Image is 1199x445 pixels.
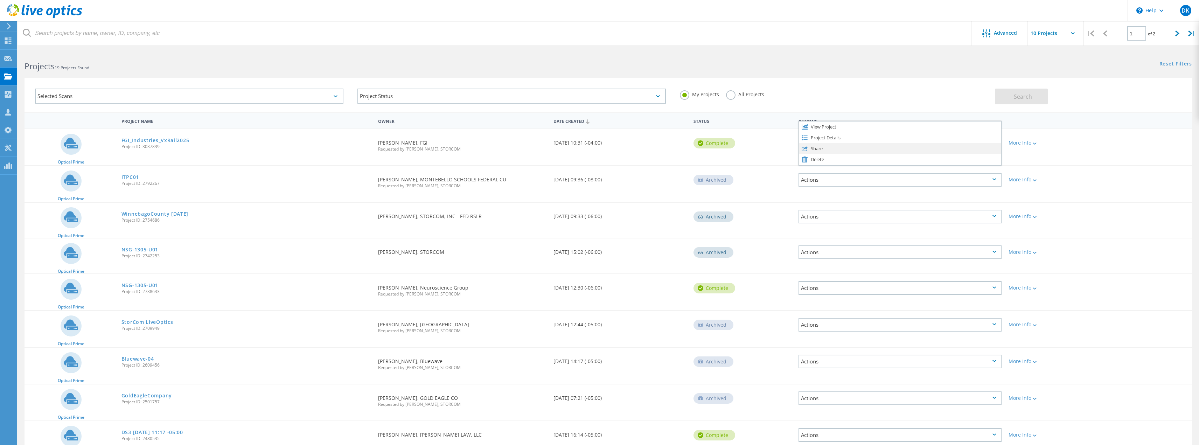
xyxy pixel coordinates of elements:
div: [PERSON_NAME], FGI [375,129,550,158]
div: Archived [693,175,733,185]
span: Optical Prime [58,342,84,346]
a: Live Optics Dashboard [7,15,82,20]
div: Archived [693,320,733,330]
label: My Projects [680,90,719,97]
span: Optical Prime [58,269,84,273]
div: Complete [693,283,735,293]
a: Reset Filters [1159,61,1192,67]
span: Optical Prime [58,197,84,201]
div: More Info [1009,285,1095,290]
div: Date Created [550,114,690,127]
a: NSG-1305-U01 [121,283,158,288]
div: Actions [799,391,1002,405]
div: [DATE] 07:21 (-05:00) [550,384,690,408]
span: Optical Prime [58,234,84,238]
div: [DATE] 09:36 (-08:00) [550,166,690,189]
a: Bluewave-04 [121,356,154,361]
span: Search [1014,93,1032,100]
div: Actions [799,173,1002,187]
div: Actions [799,318,1002,332]
div: Actions [799,355,1002,368]
div: More Info [1009,214,1095,219]
div: Delete [799,154,1001,165]
a: FGI_Industries_VxRail2025 [121,138,189,143]
div: More Info [1009,177,1095,182]
div: [PERSON_NAME], Bluewave [375,348,550,377]
span: Advanced [994,30,1017,35]
div: Share [799,143,1001,154]
b: Projects [25,61,55,72]
div: Project Details [799,132,1001,143]
label: All Projects [726,90,764,97]
div: [DATE] 16:14 (-05:00) [550,421,690,444]
span: Optical Prime [58,378,84,383]
div: | [1185,21,1199,46]
a: ITPC01 [121,175,139,180]
span: Requested by [PERSON_NAME], STORCOM [378,366,546,370]
div: Archived [693,393,733,404]
div: [DATE] 14:17 (-05:00) [550,348,690,371]
div: [PERSON_NAME], GOLD EAGLE CO [375,384,550,413]
div: More Info [1009,396,1095,401]
div: Actions [799,245,1002,259]
div: Actions [799,428,1002,442]
span: Requested by [PERSON_NAME], STORCOM [378,402,546,406]
div: Selected Scans [35,89,343,104]
div: [DATE] 15:02 (-06:00) [550,238,690,262]
div: Actions [799,281,1002,295]
a: GoldEagleCompany [121,393,172,398]
div: Actions [795,114,1005,127]
div: More Info [1009,140,1095,145]
div: [PERSON_NAME], STORCOM, INC - FED RSLR [375,203,550,226]
span: Requested by [PERSON_NAME], STORCOM [378,184,546,188]
span: DK [1181,8,1189,13]
span: Project ID: 2792267 [121,181,371,186]
svg: \n [1136,7,1143,14]
div: | [1083,21,1098,46]
div: Actions [799,210,1002,223]
div: Status [690,114,795,127]
div: More Info [1009,432,1095,437]
span: Project ID: 2480535 [121,437,371,441]
div: [PERSON_NAME], [GEOGRAPHIC_DATA] [375,311,550,340]
div: More Info [1009,359,1095,364]
div: Complete [693,138,735,148]
span: Project ID: 2738633 [121,290,371,294]
button: Search [995,89,1048,104]
div: View Project [799,121,1001,132]
div: [PERSON_NAME], Neuroscience Group [375,274,550,303]
div: Archived [693,211,733,222]
div: More Info [1009,322,1095,327]
div: More Info [1009,250,1095,255]
div: [DATE] 12:30 (-06:00) [550,274,690,297]
span: 19 Projects Found [55,65,89,71]
div: [DATE] 10:31 (-04:00) [550,129,690,152]
div: [PERSON_NAME], [PERSON_NAME] LAW, LLC [375,421,550,444]
a: StorCom LiveOptics [121,320,173,325]
div: [PERSON_NAME], STORCOM [375,238,550,262]
input: Search projects by name, owner, ID, company, etc [18,21,972,46]
a: NSG-1305-U01 [121,247,158,252]
div: Complete [693,430,735,440]
div: Archived [693,247,733,258]
div: Owner [375,114,550,127]
span: Requested by [PERSON_NAME], STORCOM [378,292,546,296]
div: [PERSON_NAME], MONTEBELLO SCHOOLS FEDERAL CU [375,166,550,195]
span: Optical Prime [58,415,84,419]
span: Project ID: 2709949 [121,326,371,331]
div: Project Name [118,114,375,127]
span: Project ID: 3037839 [121,145,371,149]
span: Requested by [PERSON_NAME], STORCOM [378,147,546,151]
div: [DATE] 09:33 (-06:00) [550,203,690,226]
span: Requested by [PERSON_NAME], STORCOM [378,329,546,333]
div: [DATE] 12:44 (-05:00) [550,311,690,334]
span: Project ID: 2501757 [121,400,371,404]
div: Project Status [357,89,666,104]
span: Optical Prime [58,305,84,309]
a: DS3 [DATE] 11:17 -05:00 [121,430,183,435]
span: Project ID: 2609456 [121,363,371,367]
span: of 2 [1148,31,1155,37]
div: Archived [693,356,733,367]
a: WinnebagoCounty [DATE] [121,211,188,216]
span: Project ID: 2754686 [121,218,371,222]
